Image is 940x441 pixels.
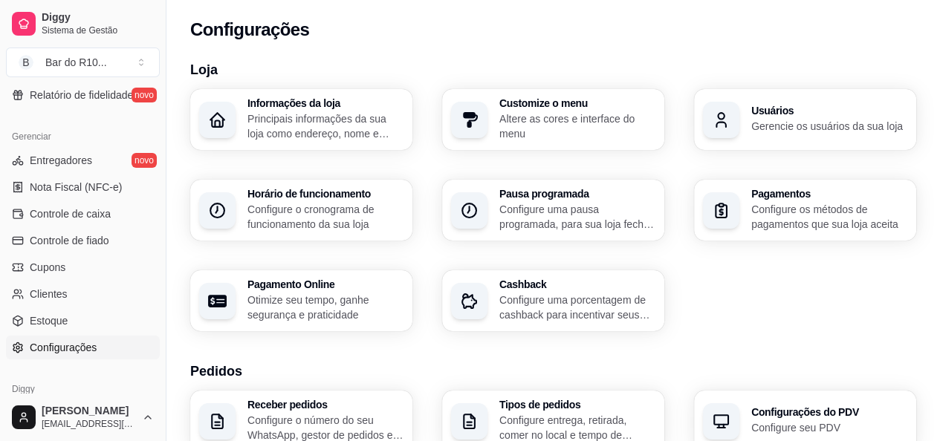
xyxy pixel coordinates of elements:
[499,293,655,322] p: Configure uma porcentagem de cashback para incentivar seus clientes a comprarem em sua loja
[6,399,160,435] button: [PERSON_NAME][EMAIL_ADDRESS][DOMAIN_NAME]
[30,206,111,221] span: Controle de caixa
[247,202,403,232] p: Configure o cronograma de funcionamento da sua loja
[247,293,403,322] p: Otimize seu tempo, ganhe segurança e praticidade
[30,313,68,328] span: Estoque
[6,202,160,226] a: Controle de caixa
[751,119,907,134] p: Gerencie os usuários da sua loja
[751,407,907,417] h3: Configurações do PDV
[499,202,655,232] p: Configure uma pausa programada, para sua loja fechar em um período específico
[442,180,664,241] button: Pausa programadaConfigure uma pausa programada, para sua loja fechar em um período específico
[247,399,403,410] h3: Receber pedidos
[45,55,107,70] div: Bar do R10 ...
[6,175,160,199] a: Nota Fiscal (NFC-e)
[694,180,916,241] button: PagamentosConfigure os métodos de pagamentos que sua loja aceita
[247,111,403,141] p: Principais informações da sua loja como endereço, nome e mais
[247,189,403,199] h3: Horário de funcionamento
[499,189,655,199] h3: Pausa programada
[247,98,403,108] h3: Informações da loja
[190,180,412,241] button: Horário de funcionamentoConfigure o cronograma de funcionamento da sua loja
[30,153,92,168] span: Entregadores
[499,399,655,410] h3: Tipos de pedidos
[247,279,403,290] h3: Pagamento Online
[499,111,655,141] p: Altere as cores e interface do menu
[499,98,655,108] h3: Customize o menu
[6,282,160,306] a: Clientes
[6,6,160,42] a: DiggySistema de Gestão
[42,11,154,24] span: Diggy
[190,59,916,80] h3: Loja
[751,202,907,232] p: Configure os métodos de pagamentos que sua loja aceita
[6,48,160,77] button: Select a team
[6,125,160,148] div: Gerenciar
[19,55,33,70] span: B
[30,287,68,301] span: Clientes
[190,89,412,150] button: Informações da lojaPrincipais informações da sua loja como endereço, nome e mais
[30,180,122,195] span: Nota Fiscal (NFC-e)
[6,377,160,401] div: Diggy
[6,336,160,359] a: Configurações
[42,24,154,36] span: Sistema de Gestão
[190,270,412,331] button: Pagamento OnlineOtimize seu tempo, ganhe segurança e praticidade
[442,89,664,150] button: Customize o menuAltere as cores e interface do menu
[30,88,133,102] span: Relatório de fidelidade
[6,148,160,172] a: Entregadoresnovo
[42,418,136,430] span: [EMAIL_ADDRESS][DOMAIN_NAME]
[751,105,907,116] h3: Usuários
[6,83,160,107] a: Relatório de fidelidadenovo
[751,189,907,199] h3: Pagamentos
[30,340,97,355] span: Configurações
[190,18,309,42] h2: Configurações
[442,270,664,331] button: CashbackConfigure uma porcentagem de cashback para incentivar seus clientes a comprarem em sua loja
[42,405,136,418] span: [PERSON_NAME]
[6,229,160,252] a: Controle de fiado
[30,233,109,248] span: Controle de fiado
[6,309,160,333] a: Estoque
[30,260,65,275] span: Cupons
[6,255,160,279] a: Cupons
[499,279,655,290] h3: Cashback
[190,361,916,382] h3: Pedidos
[694,89,916,150] button: UsuáriosGerencie os usuários da sua loja
[751,420,907,435] p: Configure seu PDV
